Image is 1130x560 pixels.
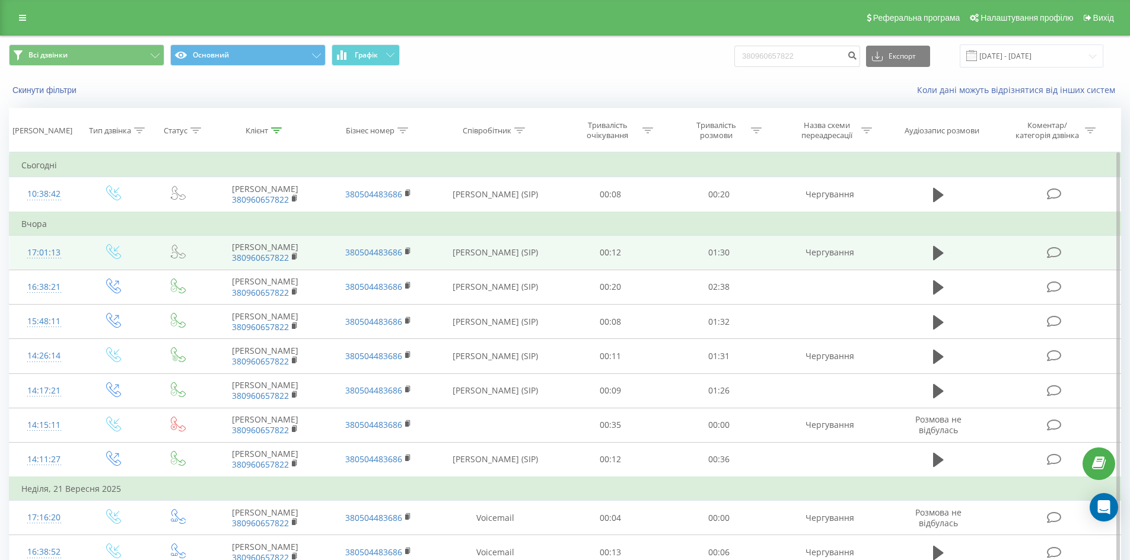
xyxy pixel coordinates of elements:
[9,44,164,66] button: Всі дзвінки
[21,506,67,529] div: 17:16:20
[665,408,774,442] td: 00:00
[773,177,886,212] td: Чергування
[556,305,665,339] td: 00:08
[232,356,289,367] a: 380960657822
[915,414,962,436] span: Розмова не відбулась
[1013,120,1082,140] div: Коментар/категорія дзвінка
[209,305,322,339] td: [PERSON_NAME]
[209,235,322,270] td: [PERSON_NAME]
[332,44,400,66] button: Графік
[170,44,326,66] button: Основний
[164,126,187,136] div: Статус
[435,270,556,304] td: [PERSON_NAME] (SIP)
[665,373,774,408] td: 01:26
[9,153,1121,177] td: Сьогодні
[209,373,322,408] td: [PERSON_NAME]
[9,85,82,95] button: Скинути фільтри
[21,344,67,367] div: 14:26:14
[435,235,556,270] td: [PERSON_NAME] (SIP)
[773,408,886,442] td: Чергування
[209,501,322,535] td: [PERSON_NAME]
[21,414,67,437] div: 14:15:11
[345,453,402,465] a: 380504483686
[345,281,402,292] a: 380504483686
[346,126,394,136] div: Бізнес номер
[556,270,665,304] td: 00:20
[345,512,402,523] a: 380504483686
[12,126,72,136] div: [PERSON_NAME]
[773,339,886,373] td: Чергування
[665,305,774,339] td: 01:32
[1090,493,1118,521] div: Open Intercom Messenger
[21,310,67,333] div: 15:48:11
[905,126,979,136] div: Аудіозапис розмови
[435,177,556,212] td: [PERSON_NAME] (SIP)
[556,501,665,535] td: 00:04
[89,126,131,136] div: Тип дзвінка
[209,339,322,373] td: [PERSON_NAME]
[28,50,68,60] span: Всі дзвінки
[665,442,774,477] td: 00:36
[981,13,1073,23] span: Налаштування профілю
[556,177,665,212] td: 00:08
[345,385,402,396] a: 380504483686
[209,177,322,212] td: [PERSON_NAME]
[435,305,556,339] td: [PERSON_NAME] (SIP)
[435,373,556,408] td: [PERSON_NAME] (SIP)
[355,51,378,59] span: Графік
[21,183,67,206] div: 10:38:42
[556,408,665,442] td: 00:35
[556,339,665,373] td: 00:11
[873,13,960,23] span: Реферальна програма
[232,459,289,470] a: 380960657822
[665,235,774,270] td: 01:30
[345,546,402,558] a: 380504483686
[435,501,556,535] td: Voicemail
[795,120,858,140] div: Назва схеми переадресації
[665,270,774,304] td: 02:38
[685,120,748,140] div: Тривалість розмови
[246,126,268,136] div: Клієнт
[734,46,860,67] input: Пошук за номером
[435,339,556,373] td: [PERSON_NAME] (SIP)
[665,501,774,535] td: 00:00
[345,247,402,258] a: 380504483686
[21,241,67,264] div: 17:01:13
[232,424,289,436] a: 380960657822
[556,235,665,270] td: 00:12
[9,212,1121,236] td: Вчора
[435,442,556,477] td: [PERSON_NAME] (SIP)
[556,442,665,477] td: 00:12
[232,194,289,205] a: 380960657822
[915,507,962,529] span: Розмова не відбулась
[209,442,322,477] td: [PERSON_NAME]
[21,379,67,402] div: 14:17:21
[209,408,322,442] td: [PERSON_NAME]
[21,448,67,471] div: 14:11:27
[665,177,774,212] td: 00:20
[345,350,402,361] a: 380504483686
[232,321,289,332] a: 380960657822
[556,373,665,408] td: 00:09
[232,287,289,298] a: 380960657822
[463,126,511,136] div: Співробітник
[209,270,322,304] td: [PERSON_NAME]
[345,419,402,430] a: 380504483686
[232,252,289,263] a: 380960657822
[773,501,886,535] td: Чергування
[576,120,639,140] div: Тривалість очікування
[665,339,774,373] td: 01:31
[21,276,67,299] div: 16:38:21
[9,477,1121,501] td: Неділя, 21 Вересня 2025
[1093,13,1114,23] span: Вихід
[345,316,402,327] a: 380504483686
[917,84,1121,95] a: Коли дані можуть відрізнятися вiд інших систем
[345,188,402,200] a: 380504483686
[866,46,930,67] button: Експорт
[232,517,289,529] a: 380960657822
[232,390,289,401] a: 380960657822
[773,235,886,270] td: Чергування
